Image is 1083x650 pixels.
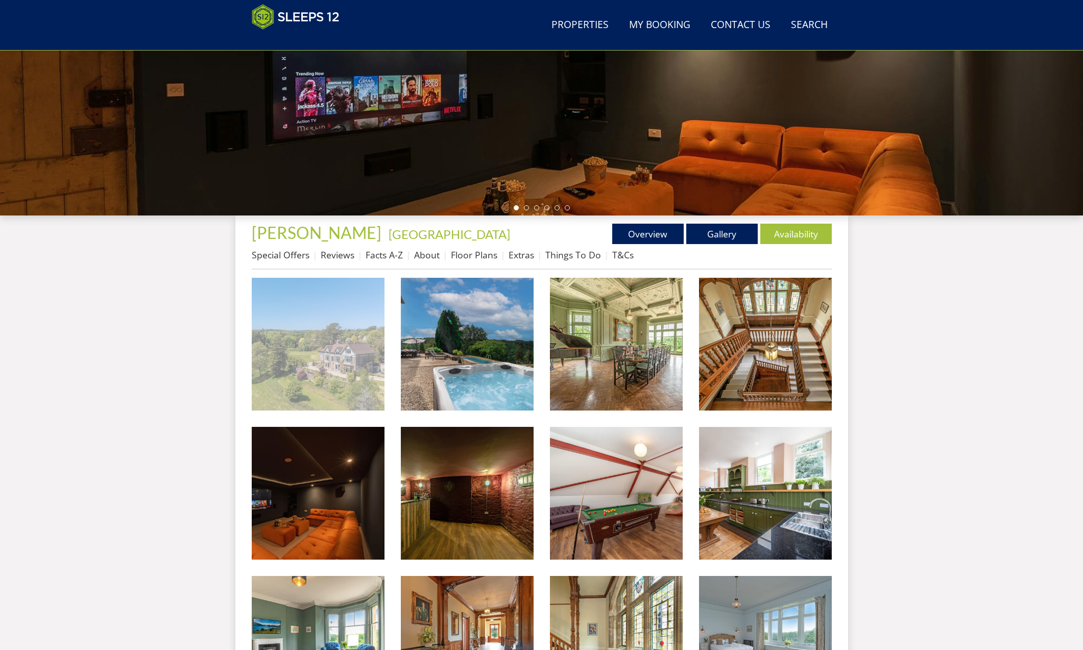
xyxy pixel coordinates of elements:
[252,223,381,243] span: [PERSON_NAME]
[252,278,384,411] img: Kennard Hall - Large house for family holidays and celebrations
[389,227,510,242] a: [GEOGRAPHIC_DATA]
[545,249,601,261] a: Things To Do
[612,249,634,261] a: T&Cs
[699,427,832,560] img: Kennard Hall - The kitchen is country style (NB: Aga no longer in use - there are 2 electric ovens)
[550,278,683,411] img: Kennard Hall - The elegant dining room has views over the beautiful Exe valley
[252,4,340,30] img: Sleeps 12
[699,278,832,411] img: Kennard Hall - The magnificent carved oak staircase
[321,249,354,261] a: Reviews
[252,427,384,560] img: Kennard Hall - Get together for family viewing in the soundproofed movie room
[612,224,684,244] a: Overview
[414,249,440,261] a: About
[252,249,309,261] a: Special Offers
[451,249,497,261] a: Floor Plans
[547,14,613,37] a: Properties
[366,249,403,261] a: Facts A-Z
[625,14,694,37] a: My Booking
[550,427,683,560] img: Kennard Hall - Play pool or table tennis, catch up on the latest big match
[384,227,510,242] span: -
[252,223,384,243] a: [PERSON_NAME]
[707,14,775,37] a: Contact Us
[401,427,534,560] img: Kennard Hall - In the basement, there's a soundproofed bar; this holiday house has style AND subs...
[760,224,832,244] a: Availability
[509,249,534,261] a: Extras
[686,224,758,244] a: Gallery
[247,36,354,44] iframe: Customer reviews powered by Trustpilot
[787,14,832,37] a: Search
[401,278,534,411] img: Kennard Hall - Soak away your troubles in the hot tub on the terrace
